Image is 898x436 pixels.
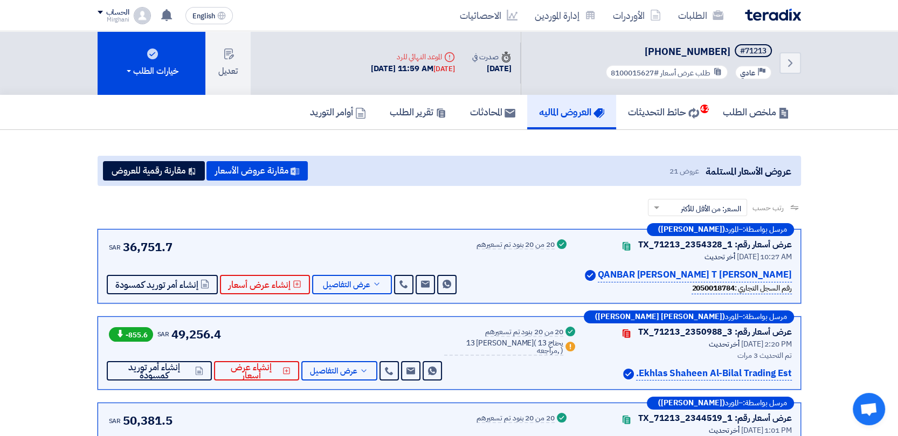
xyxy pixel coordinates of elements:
[628,106,699,118] h5: حائط التحديثات
[214,361,299,380] button: إنشاء عرض أسعار
[603,44,774,59] h5: 4087-911-8100015627
[725,226,738,233] span: المورد
[472,51,511,63] div: صدرت في
[725,313,738,321] span: المورد
[312,275,392,294] button: عرض التفاصيل
[669,3,732,28] a: الطلبات
[106,8,129,17] div: الحساب
[371,63,455,75] div: [DATE] 11:59 AM
[647,397,794,410] div: –
[709,338,740,350] span: أخر تحديث
[125,65,178,78] div: خيارات الطلب
[681,203,741,214] span: السعر: من الأقل للأكثر
[660,67,710,79] span: طلب عرض أسعار
[700,105,709,113] span: 42
[298,95,378,129] a: أوامر التوريد
[323,281,370,289] span: عرض التفاصيل
[123,412,172,430] span: 50,381.5
[743,313,787,321] span: مرسل بواسطة:
[725,399,738,407] span: المورد
[185,7,233,24] button: English
[737,251,792,262] span: [DATE] 10:27 AM
[853,393,885,425] a: Open chat
[561,345,563,356] span: )
[171,326,220,343] span: 49,256.4
[115,363,193,379] span: إنشاء أمر توريد كمسودة
[301,361,377,380] button: عرض التفاصيل
[623,369,634,379] img: Verified Account
[743,399,787,407] span: مرسل بواسطة:
[645,44,730,59] span: [PHONE_NUMBER]
[451,3,526,28] a: الاحصائيات
[709,425,740,436] span: أخر تحديث
[741,338,792,350] span: [DATE] 2:20 PM
[157,329,170,339] span: SAR
[616,95,711,129] a: حائط التحديثات42
[743,226,787,233] span: مرسل بواسطة:
[527,95,616,129] a: العروض الماليه
[711,95,801,129] a: ملخص الطلب
[636,366,791,381] p: Ekhlas Shaheen Al-Bilal Trading Est.
[476,414,555,423] div: 20 من 20 بنود تم تسعيرهم
[638,412,792,425] div: عرض أسعار رقم: TX_71213_2344519_1
[470,106,515,118] h5: المحادثات
[485,328,563,337] div: 20 من 20 بنود تم تسعيرهم
[378,95,458,129] a: تقرير الطلب
[526,3,604,28] a: إدارة الموردين
[107,361,212,380] button: إنشاء أمر توريد كمسودة
[109,327,153,342] span: -855.6
[611,67,659,79] span: #8100015627
[604,3,669,28] a: الأوردرات
[638,326,792,338] div: عرض أسعار رقم: TX_71213_2350988_3
[220,275,310,294] button: إنشاء عرض أسعار
[472,63,511,75] div: [DATE]
[123,238,172,256] span: 36,751.7
[109,243,121,252] span: SAR
[595,313,725,321] b: ([PERSON_NAME] [PERSON_NAME])
[444,340,563,356] div: 13 [PERSON_NAME]
[705,164,791,178] span: عروض الأسعار المستلمة
[103,161,205,181] button: مقارنة رقمية للعروض
[598,268,791,282] p: [PERSON_NAME] QANBAR [PERSON_NAME] T
[390,106,446,118] h5: تقرير الطلب
[723,106,789,118] h5: ملخص الطلب
[134,7,151,24] img: profile_test.png
[647,223,794,236] div: –
[310,106,366,118] h5: أوامر التوريد
[692,282,791,294] div: رقم السجل التجاري :
[638,238,792,251] div: عرض أسعار رقم: TX_71213_2354328_1
[584,310,794,323] div: –
[539,106,604,118] h5: العروض الماليه
[745,9,801,21] img: Teradix logo
[109,416,121,426] span: SAR
[115,281,198,289] span: إنشاء أمر توريد كمسودة
[229,281,291,289] span: إنشاء عرض أسعار
[98,17,129,23] div: Mirghani
[433,64,455,74] div: [DATE]
[741,425,792,436] span: [DATE] 1:01 PM
[658,399,725,407] b: ([PERSON_NAME])
[752,202,783,213] span: رتب حسب
[205,31,251,95] button: تعديل
[704,251,735,262] span: أخر تحديث
[585,270,596,281] img: Verified Account
[476,241,555,250] div: 20 من 20 بنود تم تسعيرهم
[192,12,215,20] span: English
[371,51,455,63] div: الموعد النهائي للرد
[98,31,205,95] button: خيارات الطلب
[206,161,308,181] button: مقارنة عروض الأسعار
[534,337,536,349] span: (
[669,165,699,177] span: عروض 21
[590,350,791,361] div: تم التحديث 3 مرات
[658,226,725,233] b: ([PERSON_NAME])
[107,275,218,294] button: إنشاء أمر توريد كمسودة
[740,47,766,55] div: #71213
[537,337,563,356] span: 13 يحتاج مراجعه,
[310,367,357,375] span: عرض التفاصيل
[740,68,755,78] span: عادي
[223,363,281,379] span: إنشاء عرض أسعار
[458,95,527,129] a: المحادثات
[692,282,734,294] b: 2050018784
